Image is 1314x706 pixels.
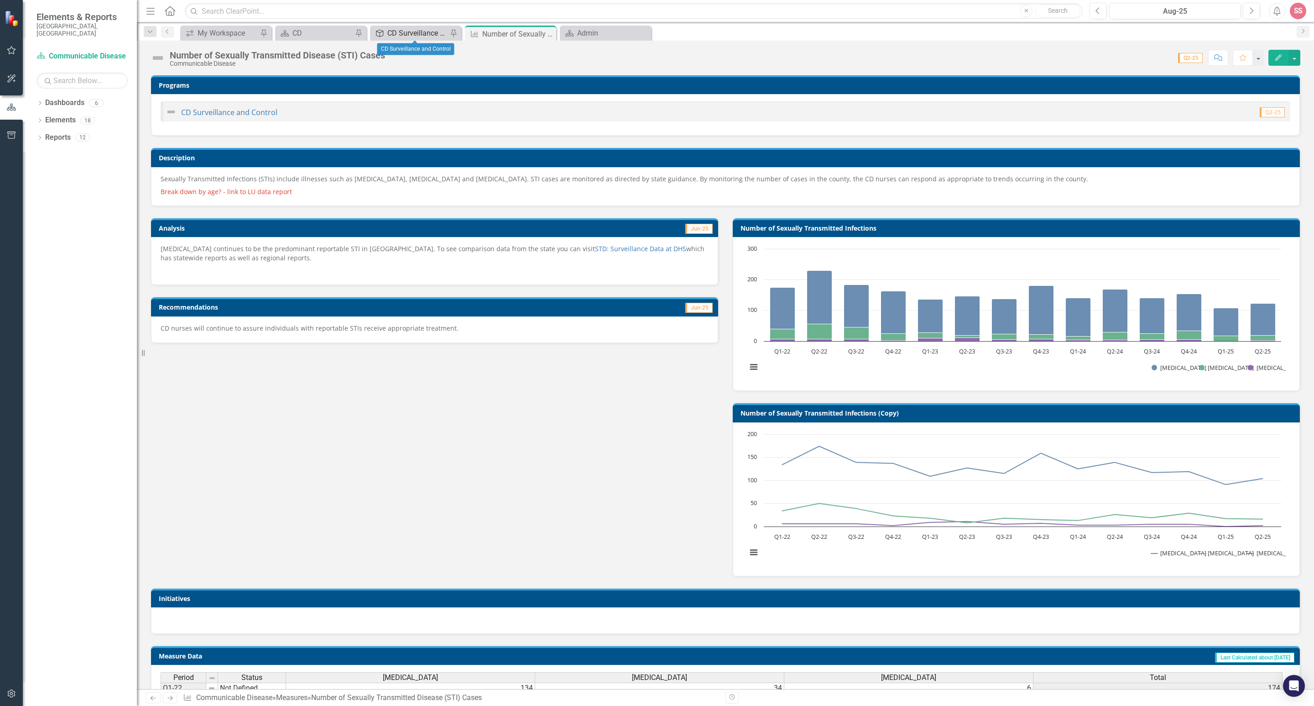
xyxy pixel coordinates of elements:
[1140,340,1165,342] path: Q3-24, 5. Syphilis.
[881,341,906,342] path: Q4-22, 2. Syphilis.
[170,60,385,67] div: Communicable Disease
[482,28,554,40] div: Number of Sexually Transmitted Disease (STI) Cases
[1144,532,1160,541] text: Q3-24
[562,27,649,39] a: Admin
[992,299,1017,334] path: Q3-23, 115. Chlamydia.
[844,327,869,339] path: Q3-22, 39. Gonorrhea.
[747,361,760,374] button: View chart menu, Chart
[159,595,1295,602] h3: Initiatives
[1029,286,1054,335] path: Q4-23, 159. Chlamydia.
[1144,347,1160,355] text: Q3-24
[996,532,1012,541] text: Q3-23
[1103,290,1128,332] path: Q2-24, 139. Chlamydia.
[992,340,1017,342] path: Q3-23, 5. Syphilis.
[1257,549,1303,557] text: [MEDICAL_DATA]
[807,339,832,342] path: Q2-22, 6. Syphilis.
[595,244,686,253] a: STD: Surveillance Data at DHS
[1066,298,1091,337] path: Q1-24, 125. Chlamydia.
[161,244,709,264] p: [MEDICAL_DATA] continues to be the predominant reportable STI in [GEOGRAPHIC_DATA]. To see compar...
[196,693,272,702] a: Communicable Disease
[1199,364,1238,372] button: Show Gonorrhea
[159,653,557,659] h3: Measure Data
[372,27,448,39] a: CD Surveillance and Control
[1070,532,1086,541] text: Q1-24
[747,476,757,484] text: 100
[807,271,832,324] path: Q2-22, 174. Chlamydia.
[996,347,1012,355] text: Q3-23
[811,347,827,355] text: Q2-22
[1029,339,1054,342] path: Q4-23, 7. Syphilis.
[1070,347,1086,355] text: Q1-24
[770,288,795,329] path: Q1-22, 134. Chlamydia.
[387,27,448,39] div: CD Surveillance and Control
[166,106,177,117] img: Not Defined
[881,334,906,341] path: Q4-22, 23. Gonorrhea.
[1066,340,1091,342] path: Q1-24, 3. Syphilis.
[770,339,795,342] path: Q1-22, 6. Syphilis.
[1214,336,1239,342] path: Q1-25, 17. Gonorrhea.
[1160,549,1206,557] text: [MEDICAL_DATA]
[241,674,262,682] span: Status
[922,532,938,541] text: Q1-23
[1033,683,1283,694] td: 174
[770,324,1276,342] g: Gonorrhea, bar series 2 of 3 with 14 bars.
[1140,298,1165,334] path: Q3-24, 117. Chlamydia.
[36,22,128,37] small: [GEOGRAPHIC_DATA], [GEOGRAPHIC_DATA]
[1109,3,1241,19] button: Aug-25
[1103,340,1128,342] path: Q2-24, 3. Syphilis.
[1251,304,1276,336] path: Q2-25, 104. Chlamydia.
[770,338,1276,342] g: Syphilis, bar series 3 of 3 with 14 bars.
[1160,364,1206,372] text: [MEDICAL_DATA]
[740,410,1295,416] h3: Number of Sexually Transmitted Infections (Copy)
[36,11,128,22] span: Elements & Reports
[1178,53,1203,63] span: Q2-25
[277,27,353,39] a: CD
[747,244,757,253] text: 300
[881,674,936,682] span: [MEDICAL_DATA]
[75,134,90,142] div: 12
[159,304,534,311] h3: Recommendations
[159,225,424,232] h3: Analysis
[170,50,385,60] div: Number of Sexually Transmitted Disease (STI) Cases
[45,115,76,126] a: Elements
[844,339,869,342] path: Q3-22, 6. Syphilis.
[80,116,95,124] div: 18
[1151,549,1189,557] button: Show Chlamydia
[1177,331,1202,340] path: Q4-24, 29. Gonorrhea.
[45,98,84,108] a: Dashboards
[1033,347,1049,355] text: Q4-23
[747,275,757,283] text: 200
[781,519,1265,528] g: Syphilis, line 3 of 3 with 14 data points.
[774,347,790,355] text: Q1-22
[959,532,975,541] text: Q2-23
[754,337,757,345] text: 0
[209,674,216,682] img: 8DAGhfEEPCf229AAAAAElFTkSuQmCC
[844,285,869,327] path: Q3-22, 139. Chlamydia.
[885,532,901,541] text: Q4-22
[1103,332,1128,340] path: Q2-24, 26. Gonorrhea.
[1283,675,1305,697] div: Open Intercom Messenger
[955,296,980,336] path: Q2-23, 127. Chlamydia.
[1177,294,1202,331] path: Q4-24, 119. Chlamydia.
[747,546,760,559] button: View chart menu, Chart
[383,674,438,682] span: [MEDICAL_DATA]
[1033,532,1049,541] text: Q4-23
[45,132,71,143] a: Reports
[848,532,864,541] text: Q3-22
[774,532,790,541] text: Q1-22
[1152,364,1189,372] button: Show Chlamydia
[161,683,206,695] td: Q1-22
[577,27,649,39] div: Admin
[208,685,215,692] img: 8DAGhfEEPCf229AAAAAElFTkSuQmCC
[159,82,1295,89] h3: Programs
[1208,549,1254,557] text: [MEDICAL_DATA]
[918,338,943,342] path: Q1-23, 9. Syphilis.
[742,244,1290,381] div: Chart. Highcharts interactive chart.
[1066,337,1091,340] path: Q1-24, 13. Gonorrhea.
[535,683,784,694] td: 34
[181,107,277,117] a: CD Surveillance and Control
[1247,549,1277,557] button: Show Syphilis
[1199,549,1238,557] button: Show Gonorrhea
[1251,341,1276,342] path: Q2-25, 2. Syphilis.
[751,499,757,507] text: 50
